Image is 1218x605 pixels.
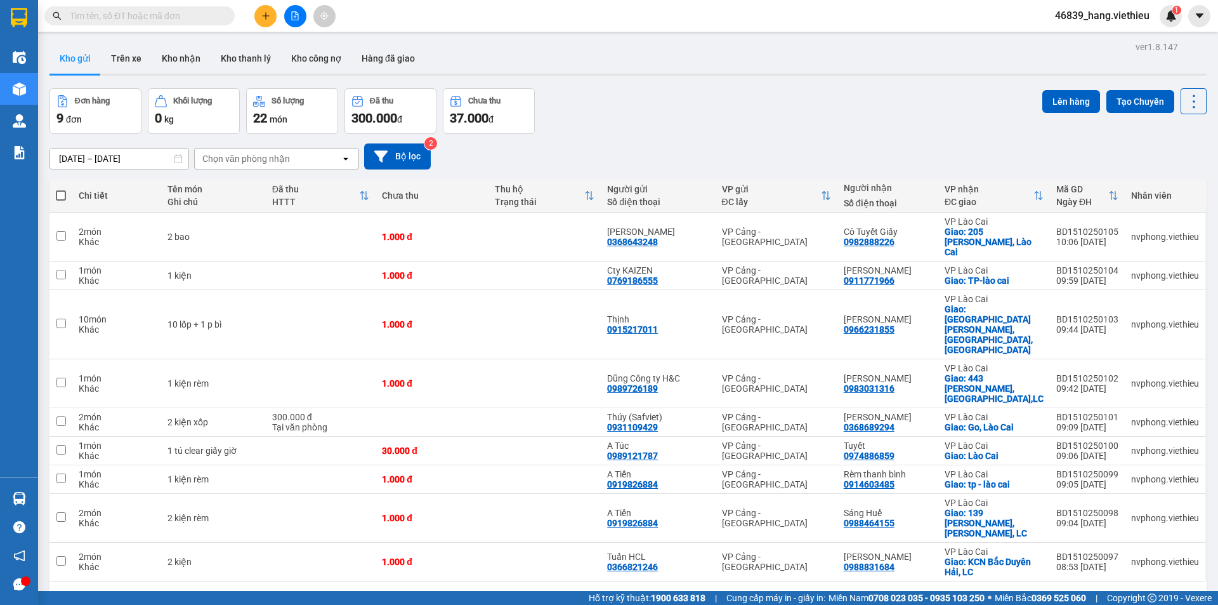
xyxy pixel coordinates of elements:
div: VP Lào Cai [945,216,1044,227]
button: Hàng đã giao [351,43,425,74]
div: Chung Châm [844,265,932,276]
div: Đã thu [370,96,393,105]
div: 0769186555 [607,276,658,286]
button: Lên hàng [1042,90,1100,113]
div: Giao: 443 trần phú,BC,LC [945,373,1044,404]
div: 1 kiện rèm [167,474,259,484]
div: Giao: KCN Bắc Duyên Hải, LC [945,557,1044,577]
div: Khác [79,562,155,572]
div: 10:06 [DATE] [1056,237,1118,247]
div: VP Cảng - [GEOGRAPHIC_DATA] [722,314,831,335]
span: ⚪️ [988,595,992,601]
div: VP Cảng - [GEOGRAPHIC_DATA] [722,265,831,286]
span: đ [397,114,402,124]
span: copyright [1148,594,1156,602]
div: 2 món [79,552,155,562]
div: 1.000 đ [382,474,482,484]
div: 1 tú clear giấy giờ [167,446,259,456]
div: 1.000 đ [382,270,482,281]
div: 1.000 đ [382,232,482,242]
div: 0919826884 [607,518,658,528]
div: Số điện thoại [607,197,709,207]
button: file-add [284,5,306,27]
div: 1.000 đ [382,513,482,523]
span: | [1096,591,1097,605]
div: nvphong.viethieu [1131,319,1199,329]
span: Miền Bắc [995,591,1086,605]
th: Toggle SortBy [266,179,376,213]
button: aim [313,5,336,27]
div: nvphong.viethieu [1131,513,1199,523]
div: BD1510250097 [1056,552,1118,562]
div: VP Cảng - [GEOGRAPHIC_DATA] [722,508,831,528]
strong: 0369 525 060 [1031,593,1086,603]
span: 9 [56,110,63,126]
img: warehouse-icon [13,114,26,128]
button: Tạo Chuyến [1106,90,1174,113]
div: nvphong.viethieu [1131,417,1199,427]
div: Dũng Công ty H&C [607,373,709,383]
button: Đơn hàng9đơn [49,88,141,134]
span: aim [320,11,329,20]
div: Tên món [167,184,259,194]
div: 1 kiện [167,270,259,281]
div: 0982888226 [844,237,894,247]
div: ver 1.8.147 [1136,40,1178,54]
span: file-add [291,11,299,20]
span: 300.000 [351,110,397,126]
div: ĐC lấy [722,197,821,207]
div: BD1510250102 [1056,373,1118,383]
div: Trạng thái [495,197,585,207]
div: 0914603485 [844,479,894,489]
div: 0983031316 [844,383,894,394]
div: Ngày ĐH [1056,197,1108,207]
div: Khác [79,422,155,432]
div: Chi tiết [79,190,155,201]
div: 09:42 [DATE] [1056,383,1118,394]
div: 09:44 [DATE] [1056,324,1118,335]
span: plus [261,11,270,20]
div: 2 bao [167,232,259,242]
th: Toggle SortBy [1050,179,1125,213]
div: 2 kiện [167,557,259,567]
div: Nhân viên [1131,190,1199,201]
img: logo-vxr [11,8,27,27]
button: Trên xe [101,43,152,74]
th: Toggle SortBy [488,179,601,213]
span: caret-down [1194,10,1205,22]
button: Số lượng22món [246,88,338,134]
div: nvphong.viethieu [1131,474,1199,484]
img: warehouse-icon [13,492,26,505]
div: BD1510250098 [1056,508,1118,518]
div: BD1510250101 [1056,412,1118,422]
div: nvphong.viethieu [1131,446,1199,456]
button: Bộ lọc [364,143,431,170]
div: VP Lào Cai [945,441,1044,451]
div: VP Lào Cai [945,412,1044,422]
div: Người gửi [607,184,709,194]
div: Giao: 205 Lý Công Uẩn, Lào Cai [945,227,1044,257]
div: VP Cảng - [GEOGRAPHIC_DATA] [722,441,831,461]
div: VP Cảng - [GEOGRAPHIC_DATA] [722,373,831,394]
div: A Tiến [607,469,709,479]
div: Số điện thoại [844,198,932,208]
div: Khác [79,324,155,335]
div: 09:05 [DATE] [1056,479,1118,489]
button: plus [254,5,277,27]
div: 09:06 [DATE] [1056,451,1118,461]
div: Giao: 014 Trần Phú, Bắc Cường, LC [945,304,1044,355]
div: VP Cảng - [GEOGRAPHIC_DATA] [722,469,831,489]
div: Đã thu [272,184,359,194]
div: Tại văn phòng [272,422,369,432]
div: nvphong.viethieu [1131,270,1199,281]
div: Người nhận [844,183,932,193]
div: 1 món [79,469,155,479]
div: ĐC giao [945,197,1033,207]
div: 1 món [79,441,155,451]
img: warehouse-icon [13,51,26,64]
div: 10 món [79,314,155,324]
div: 0911771966 [844,276,894,286]
div: Khác [79,237,155,247]
div: Thúy (Safviet) [607,412,709,422]
div: Giao: Go, Lào Cai [945,422,1044,432]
